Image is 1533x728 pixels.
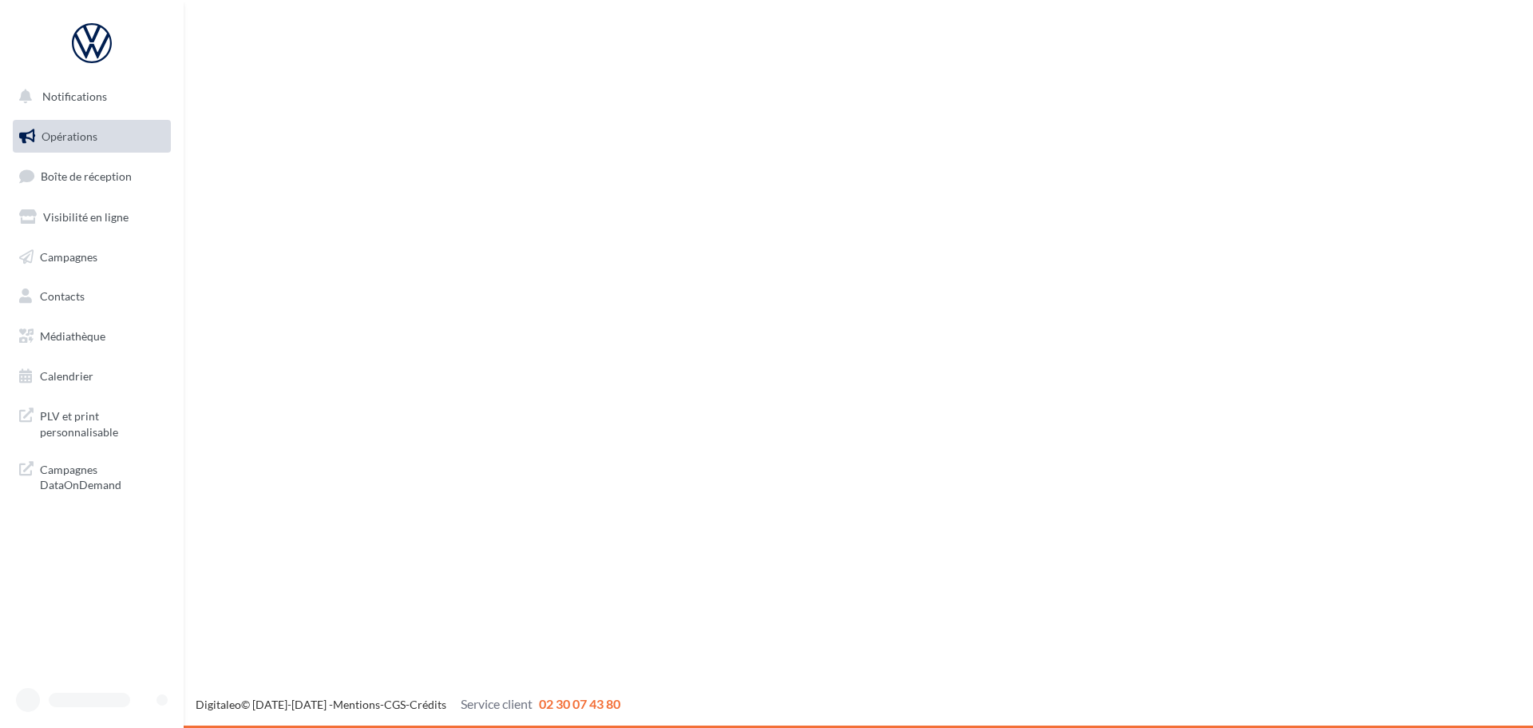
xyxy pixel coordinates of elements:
span: Visibilité en ligne [43,210,129,224]
span: © [DATE]-[DATE] - - - [196,698,620,711]
a: Mentions [333,698,380,711]
span: Médiathèque [40,329,105,343]
button: Notifications [10,80,168,113]
span: Contacts [40,289,85,303]
a: Digitaleo [196,698,241,711]
a: Crédits [410,698,446,711]
a: Opérations [10,120,174,153]
a: Calendrier [10,360,174,393]
a: Campagnes [10,241,174,274]
span: Opérations [42,129,97,143]
span: Campagnes [40,249,97,263]
span: PLV et print personnalisable [40,405,164,440]
span: Calendrier [40,369,93,383]
a: Médiathèque [10,320,174,353]
a: CGS [384,698,406,711]
span: 02 30 07 43 80 [539,696,620,711]
a: Campagnes DataOnDemand [10,452,174,499]
a: Visibilité en ligne [10,201,174,234]
span: Service client [461,696,533,711]
span: Notifications [42,90,107,103]
span: Campagnes DataOnDemand [40,459,164,493]
a: Boîte de réception [10,159,174,193]
a: Contacts [10,280,174,313]
a: PLV et print personnalisable [10,399,174,446]
span: Boîte de réception [41,169,132,183]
